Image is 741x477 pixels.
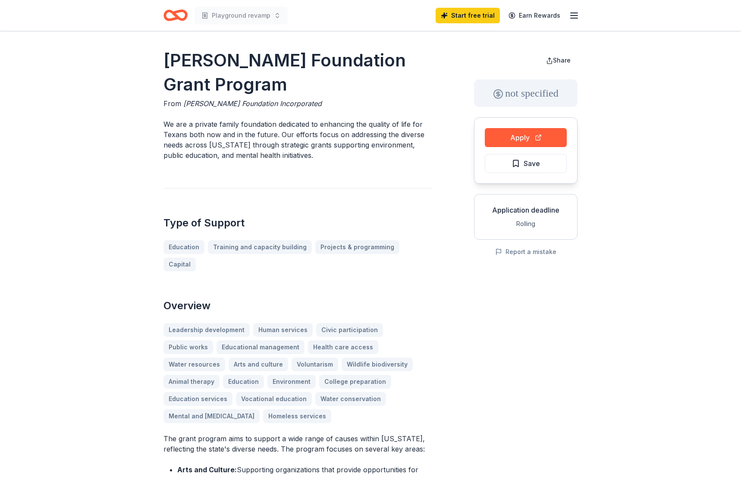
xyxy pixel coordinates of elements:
p: We are a private family foundation dedicated to enhancing the quality of life for Texans both now... [163,119,433,160]
a: Home [163,5,188,25]
div: Rolling [481,219,570,229]
strong: Arts and Culture: [177,465,237,474]
button: Playground revamp [195,7,288,24]
a: Start free trial [436,8,500,23]
a: Projects & programming [315,240,399,254]
h2: Overview [163,299,433,313]
button: Save [485,154,567,173]
span: Share [553,56,571,64]
h2: Type of Support [163,216,433,230]
button: Report a mistake [495,247,556,257]
h1: [PERSON_NAME] Foundation Grant Program [163,48,433,97]
button: Share [539,52,578,69]
a: Earn Rewards [503,8,565,23]
span: Playground revamp [212,10,270,21]
a: Training and capacity building [208,240,312,254]
p: The grant program aims to support a wide range of causes within [US_STATE], reflecting the state'... [163,433,433,454]
button: Apply [485,128,567,147]
div: not specified [474,79,578,107]
div: From [163,98,433,109]
div: Application deadline [481,205,570,215]
span: Save [524,158,540,169]
a: Capital [163,257,196,271]
span: [PERSON_NAME] Foundation Incorporated [183,99,322,108]
a: Education [163,240,204,254]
